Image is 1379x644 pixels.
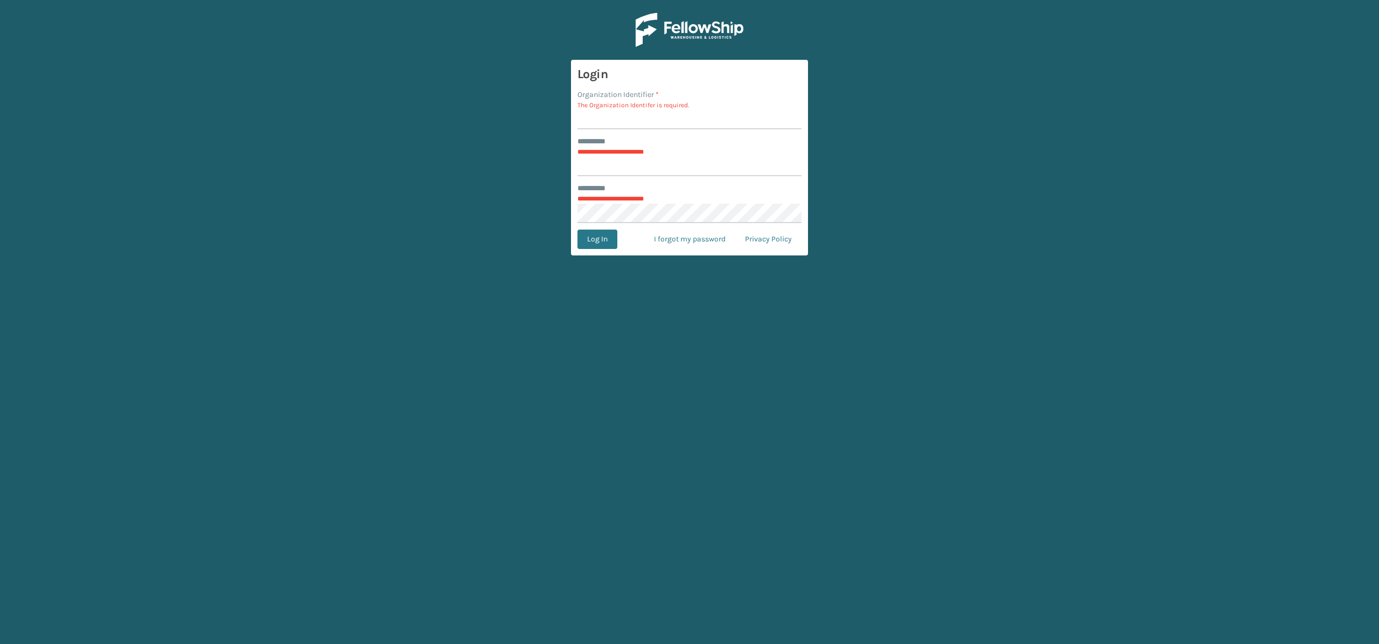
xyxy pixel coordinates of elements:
[577,100,802,110] p: The Organization Identifer is required.
[577,89,659,100] label: Organization Identifier
[644,230,735,249] a: I forgot my password
[577,66,802,82] h3: Login
[577,230,617,249] button: Log In
[735,230,802,249] a: Privacy Policy
[636,13,743,47] img: Logo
